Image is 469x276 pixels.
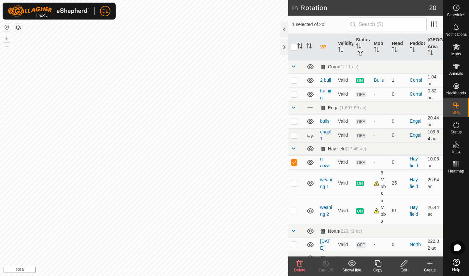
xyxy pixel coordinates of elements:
div: North [320,228,362,234]
th: Status [353,34,371,61]
th: Validity [335,34,353,61]
span: (229.41 ac) [339,228,362,234]
span: OFF [356,119,366,124]
span: ON [356,181,364,186]
div: - [374,159,387,166]
div: south [320,255,362,261]
span: 20 [429,3,436,13]
a: weaning 1 [320,177,332,189]
button: + [3,34,11,42]
p-sorticon: Activate to sort [306,44,312,49]
div: - [374,91,387,98]
div: Engal [320,105,366,111]
td: 1.04 ac [425,73,443,87]
a: Hay field [410,177,418,189]
td: 0.82 ac [425,87,443,101]
td: 0 [389,128,407,142]
span: Notifications [446,33,467,36]
td: 0 [389,155,407,169]
p-sorticon: Activate to sort [410,48,415,53]
span: (1,697.69 ac) [340,105,367,110]
span: OFF [356,92,366,97]
td: 10.06 ac [425,155,443,169]
a: Corral [410,91,422,97]
td: Valid [335,169,353,197]
th: VP [318,34,335,61]
a: training [320,88,333,100]
div: Turn Off [313,267,339,273]
div: Hay field [320,146,366,152]
p-sorticon: Activate to sort [338,48,343,53]
a: Privacy Policy [118,268,143,273]
td: 1 [389,73,407,87]
td: 0 [389,238,407,252]
td: 109.64 ac [425,128,443,142]
td: 0 [389,114,407,128]
td: 0 [389,87,407,101]
div: Copy [365,267,391,273]
button: Map Layers [14,24,22,32]
h2: In Rotation [292,4,429,12]
a: engal 1 [320,129,331,141]
a: bulls [320,118,330,124]
td: 222.02 ac [425,238,443,252]
span: OFF [356,160,366,165]
div: 5 Mobs [374,197,387,225]
div: 5 Mobs [374,170,387,197]
td: Valid [335,87,353,101]
div: - [374,118,387,125]
a: Engal [410,132,421,138]
div: Create [417,267,443,273]
a: Help [443,256,469,274]
span: ON [356,208,364,214]
img: Gallagher Logo [8,5,89,17]
div: - [374,241,387,248]
th: Head [389,34,407,61]
span: Status [450,130,462,134]
td: Valid [335,114,353,128]
span: Heatmap [448,169,464,173]
span: Schedules [447,13,465,17]
span: DL [102,8,108,15]
span: Mobs [451,52,461,56]
span: Delete [294,268,306,272]
a: Contact Us [150,268,170,273]
span: Infra [452,150,460,154]
a: [DATE] [320,239,330,251]
div: Edit [391,267,417,273]
td: 26.44 ac [425,197,443,225]
span: OFF [356,242,366,248]
div: Show/Hide [339,267,365,273]
td: 25 [389,169,407,197]
a: weaning 2 [320,205,332,217]
a: Hay field [410,205,418,217]
a: Corral [410,77,422,83]
button: – [3,43,11,50]
p-sorticon: Activate to sort [356,44,361,49]
th: Mob [371,34,389,61]
span: Animals [449,72,463,76]
td: 20.44 ac [425,114,443,128]
span: VPs [452,111,460,115]
a: 2 bull [320,77,331,83]
a: Hay field [410,156,418,168]
td: 61 [389,197,407,225]
th: [GEOGRAPHIC_DATA] Area [425,34,443,61]
a: Engal [410,118,421,124]
span: Help [452,268,460,272]
span: 1 selected of 20 [292,21,348,28]
span: Neckbands [446,91,466,95]
td: Valid [335,238,353,252]
th: Paddock [407,34,425,61]
p-sorticon: Activate to sort [428,51,433,56]
div: Corral [320,64,358,70]
span: (27.45 ac) [346,146,366,151]
div: - [374,132,387,139]
td: Valid [335,73,353,87]
input: Search (S) [348,18,427,31]
p-sorticon: Activate to sort [297,44,303,49]
p-sorticon: Activate to sort [392,48,397,53]
a: rj cows [320,156,331,168]
p-sorticon: Activate to sort [374,48,379,53]
a: North [410,242,421,247]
